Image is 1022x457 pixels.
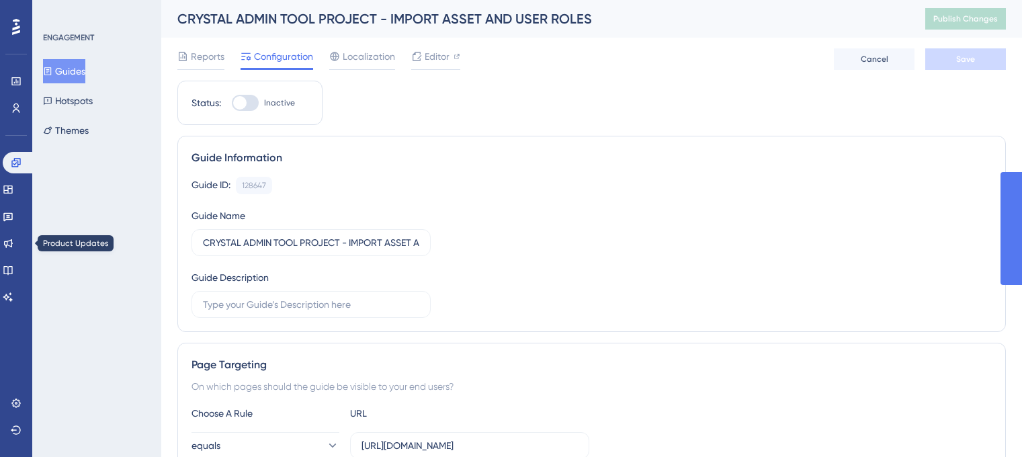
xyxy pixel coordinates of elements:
div: Guide Description [191,269,269,286]
div: URL [350,405,498,421]
div: ENGAGEMENT [43,32,94,43]
div: Guide ID: [191,177,230,194]
button: Themes [43,118,89,142]
div: On which pages should the guide be visible to your end users? [191,378,992,394]
input: Type your Guide’s Name here [203,235,419,250]
iframe: UserGuiding AI Assistant Launcher [966,404,1006,444]
button: Publish Changes [925,8,1006,30]
span: Configuration [254,48,313,65]
input: yourwebsite.com/path [361,438,578,453]
div: Status: [191,95,221,111]
button: Cancel [834,48,914,70]
div: Page Targeting [191,357,992,373]
span: Editor [425,48,450,65]
div: CRYSTAL ADMIN TOOL PROJECT - IMPORT ASSET AND USER ROLES [177,9,892,28]
span: Publish Changes [933,13,998,24]
div: Guide Name [191,208,245,224]
div: Guide Information [191,150,992,166]
button: Save [925,48,1006,70]
div: Choose A Rule [191,405,339,421]
span: Save [956,54,975,65]
span: Inactive [264,97,295,108]
input: Type your Guide’s Description here [203,297,419,312]
div: 128647 [242,180,266,191]
button: Hotspots [43,89,93,113]
span: Localization [343,48,395,65]
span: Reports [191,48,224,65]
span: equals [191,438,220,454]
span: Cancel [861,54,888,65]
button: Guides [43,59,85,83]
